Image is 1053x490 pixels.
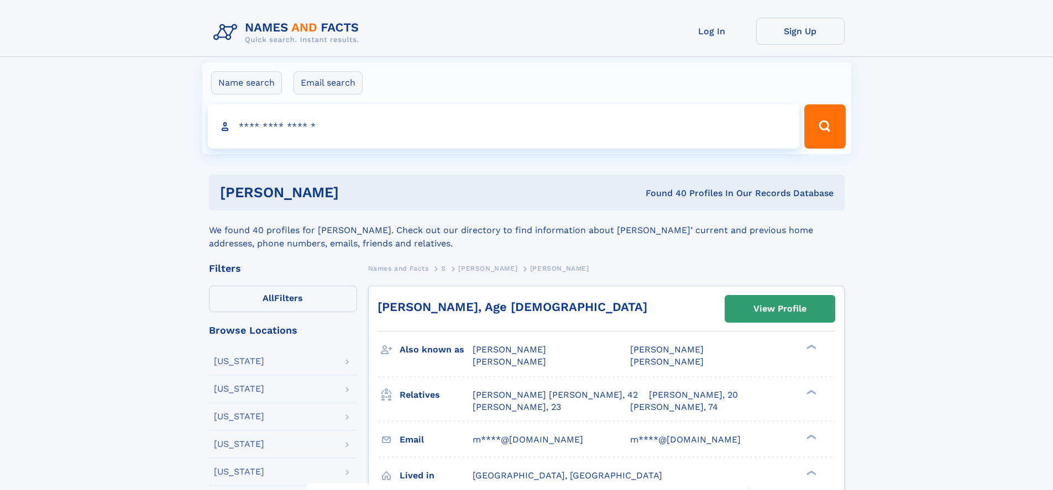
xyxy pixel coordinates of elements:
[441,265,446,272] span: S
[725,296,835,322] a: View Profile
[208,104,800,149] input: search input
[473,356,546,367] span: [PERSON_NAME]
[473,389,638,401] a: [PERSON_NAME] [PERSON_NAME], 42
[294,71,363,94] label: Email search
[441,261,446,275] a: S
[473,344,546,355] span: [PERSON_NAME]
[263,293,274,303] span: All
[804,104,845,149] button: Search Button
[400,430,473,449] h3: Email
[473,470,662,481] span: [GEOGRAPHIC_DATA], [GEOGRAPHIC_DATA]
[458,261,517,275] a: [PERSON_NAME]
[214,440,264,449] div: [US_STATE]
[214,467,264,476] div: [US_STATE]
[804,469,817,476] div: ❯
[492,187,834,199] div: Found 40 Profiles In Our Records Database
[214,412,264,421] div: [US_STATE]
[804,344,817,351] div: ❯
[400,340,473,359] h3: Also known as
[214,384,264,393] div: [US_STATE]
[209,18,368,48] img: Logo Names and Facts
[368,261,429,275] a: Names and Facts
[458,265,517,272] span: [PERSON_NAME]
[400,466,473,485] h3: Lived in
[649,389,738,401] a: [PERSON_NAME], 20
[804,433,817,440] div: ❯
[378,300,647,314] a: [PERSON_NAME], Age [DEMOGRAPHIC_DATA]
[630,356,704,367] span: [PERSON_NAME]
[209,264,357,273] div: Filters
[804,388,817,396] div: ❯
[630,401,718,413] a: [PERSON_NAME], 74
[214,357,264,366] div: [US_STATE]
[220,186,493,199] h1: [PERSON_NAME]
[211,71,282,94] label: Name search
[753,296,806,322] div: View Profile
[668,18,756,45] a: Log In
[530,265,589,272] span: [PERSON_NAME]
[209,286,357,312] label: Filters
[473,401,561,413] a: [PERSON_NAME], 23
[209,325,357,335] div: Browse Locations
[756,18,845,45] a: Sign Up
[209,210,845,250] div: We found 40 profiles for [PERSON_NAME]. Check out our directory to find information about [PERSON...
[400,386,473,404] h3: Relatives
[630,344,704,355] span: [PERSON_NAME]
